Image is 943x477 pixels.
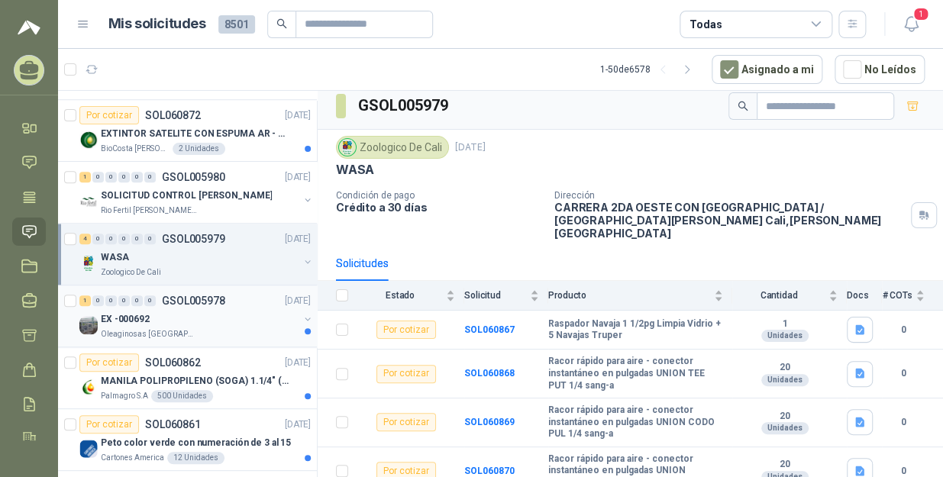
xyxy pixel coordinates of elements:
p: SOL060872 [145,110,201,121]
p: Dirección [554,190,905,201]
p: Oleaginosas [GEOGRAPHIC_DATA][PERSON_NAME] [101,328,197,340]
img: Company Logo [79,316,98,334]
a: 1 0 0 0 0 0 GSOL005978[DATE] Company LogoEX -000692Oleaginosas [GEOGRAPHIC_DATA][PERSON_NAME] [79,292,314,340]
div: 0 [131,234,143,244]
th: Cantidad [732,281,847,311]
div: 2 Unidades [173,143,225,155]
img: Company Logo [79,440,98,458]
div: Por cotizar [79,353,139,372]
div: 500 Unidades [151,390,213,402]
span: Estado [357,290,443,301]
div: 1 [79,172,91,182]
a: 4 0 0 0 0 0 GSOL005979[DATE] Company LogoWASAZoologico De Cali [79,230,314,279]
div: 0 [92,234,104,244]
p: CARRERA 2DA OESTE CON [GEOGRAPHIC_DATA] / [GEOGRAPHIC_DATA][PERSON_NAME] Cali , [PERSON_NAME][GEO... [554,201,905,240]
p: [DATE] [285,108,311,123]
span: 1 [912,7,929,21]
div: Por cotizar [79,415,139,433]
img: Company Logo [79,192,98,211]
span: Producto [548,290,711,301]
th: Docs [847,281,882,311]
div: 0 [131,295,143,306]
img: Company Logo [339,139,356,156]
p: GSOL005980 [162,172,225,182]
div: Unidades [761,422,809,434]
b: SOL060868 [464,368,515,379]
div: 0 [144,172,156,182]
div: Por cotizar [376,365,436,383]
b: Racor rápido para aire - conector instantáneo en pulgadas UNION TEE PUT 1/4 sang-a [548,356,723,392]
p: Zoologico De Cali [101,266,161,279]
a: SOL060867 [464,324,515,335]
button: Asignado a mi [712,55,822,84]
span: # COTs [882,290,912,301]
p: [DATE] [455,140,486,155]
span: search [738,101,748,111]
div: 0 [105,234,117,244]
button: No Leídos [835,55,925,84]
img: Company Logo [79,378,98,396]
p: Peto color verde con numeración de 3 al 15 [101,436,291,450]
div: Zoologico De Cali [336,136,449,159]
div: Por cotizar [79,106,139,124]
div: 0 [105,172,117,182]
p: Crédito a 30 días [336,201,542,214]
div: 0 [92,295,104,306]
p: Cartones America [101,452,164,464]
span: 8501 [218,15,255,34]
a: SOL060870 [464,466,515,476]
b: 1 [732,318,838,330]
th: Estado [357,281,464,311]
div: 0 [144,295,156,306]
p: GSOL005978 [162,295,225,306]
img: Company Logo [79,131,98,149]
div: 0 [118,295,130,306]
th: Producto [548,281,732,311]
th: # COTs [882,281,943,311]
a: Por cotizarSOL060861[DATE] Company LogoPeto color verde con numeración de 3 al 15Cartones America... [58,409,317,471]
b: 20 [732,459,838,471]
span: Solicitud [464,290,527,301]
a: Por cotizarSOL060862[DATE] Company LogoMANILA POLIPROPILENO (SOGA) 1.1/4" (32MM) marca tesicolPal... [58,347,317,409]
p: SOL060862 [145,357,201,368]
h1: Mis solicitudes [108,13,206,35]
p: [DATE] [285,356,311,370]
b: Raspador Navaja 1 1/2pg Limpia Vidrio + 5 Navajas Truper [548,318,723,342]
img: Logo peakr [18,18,40,37]
p: EXTINTOR SATELITE CON ESPUMA AR - AFFF [101,127,291,141]
div: 12 Unidades [167,452,224,464]
span: search [276,18,287,29]
th: Solicitud [464,281,548,311]
div: Unidades [761,374,809,386]
p: Rio Fertil [PERSON_NAME] S.A.S. [101,205,197,217]
p: [DATE] [285,170,311,185]
div: Todas [689,16,722,33]
a: SOL060869 [464,417,515,427]
b: 0 [882,323,925,337]
div: 1 [79,295,91,306]
p: BioCosta [PERSON_NAME] Energy S.A.S [101,143,170,155]
p: MANILA POLIPROPILENO (SOGA) 1.1/4" (32MM) marca tesicol [101,374,291,388]
p: EX -000692 [101,312,150,327]
p: [DATE] [285,294,311,308]
div: 0 [118,234,130,244]
b: 0 [882,415,925,430]
h3: GSOL005979 [358,94,451,118]
div: 4 [79,234,91,244]
span: Cantidad [732,290,825,301]
div: 0 [144,234,156,244]
p: WASA [336,162,374,178]
a: 1 0 0 0 0 0 GSOL005980[DATE] Company LogoSOLICITUD CONTROL [PERSON_NAME]Rio Fertil [PERSON_NAME] ... [79,168,314,217]
div: 0 [118,172,130,182]
p: Palmagro S.A [101,390,148,402]
b: 0 [882,366,925,381]
p: GSOL005979 [162,234,225,244]
p: Condición de pago [336,190,542,201]
p: [DATE] [285,417,311,432]
b: 20 [732,411,838,423]
div: Por cotizar [376,413,436,431]
div: 0 [105,295,117,306]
